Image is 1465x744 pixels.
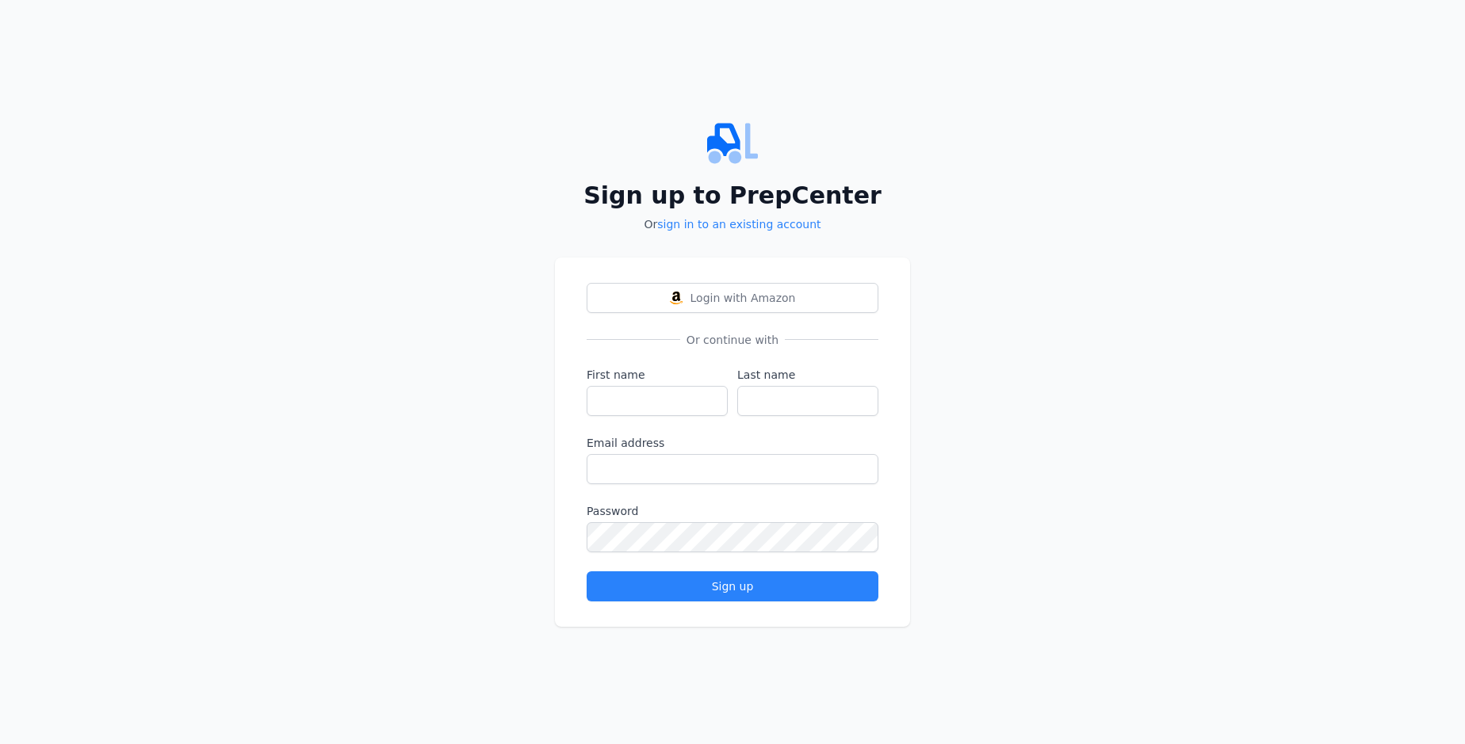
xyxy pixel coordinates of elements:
[555,118,910,169] img: PrepCenter
[737,367,878,383] label: Last name
[555,216,910,232] p: Or
[670,292,683,304] img: Login with Amazon
[587,367,728,383] label: First name
[600,578,865,594] div: Sign up
[587,435,878,451] label: Email address
[680,332,785,348] span: Or continue with
[587,503,878,519] label: Password
[690,290,796,306] span: Login with Amazon
[657,218,820,231] a: sign in to an existing account
[555,181,910,210] h2: Sign up to PrepCenter
[587,571,878,601] button: Sign up
[587,283,878,313] button: Login with AmazonLogin with Amazon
